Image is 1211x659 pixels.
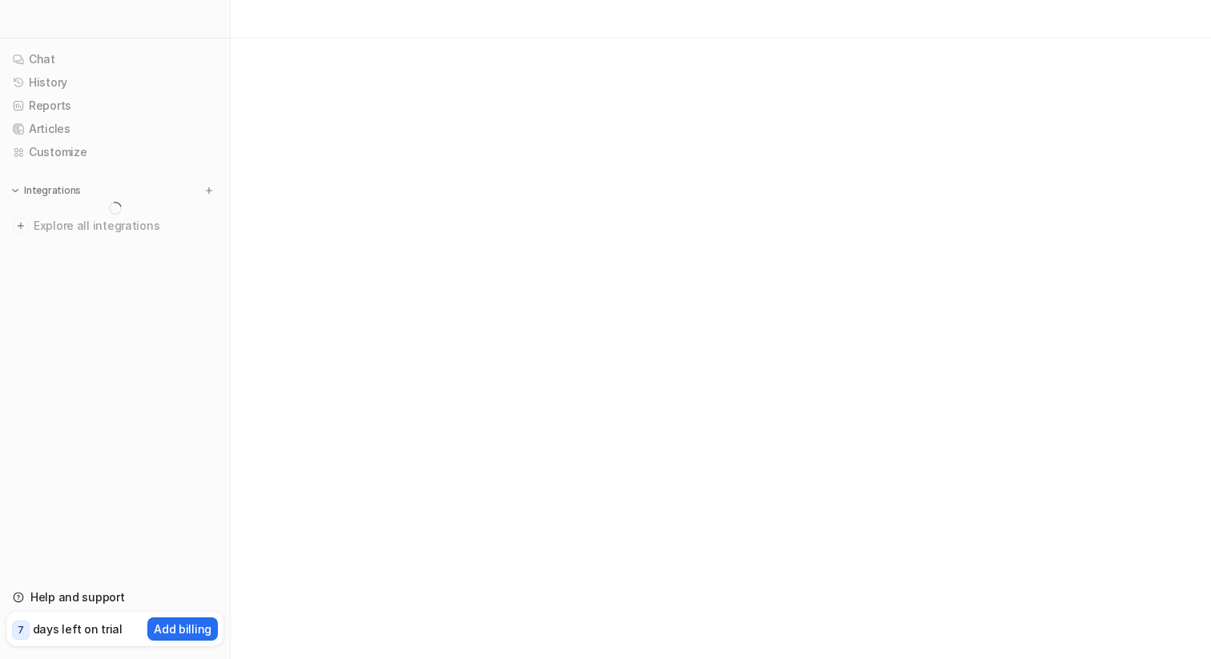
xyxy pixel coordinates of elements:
img: expand menu [10,185,21,196]
a: Explore all integrations [6,215,223,237]
p: Add billing [154,621,211,637]
a: Customize [6,141,223,163]
img: menu_add.svg [203,185,215,196]
p: Integrations [24,184,81,197]
p: days left on trial [33,621,123,637]
button: Integrations [6,183,86,199]
a: Articles [6,118,223,140]
span: Explore all integrations [34,213,217,239]
p: 7 [18,623,24,637]
img: explore all integrations [13,218,29,234]
a: Reports [6,94,223,117]
a: History [6,71,223,94]
button: Add billing [147,617,218,641]
a: Chat [6,48,223,70]
a: Help and support [6,586,223,609]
